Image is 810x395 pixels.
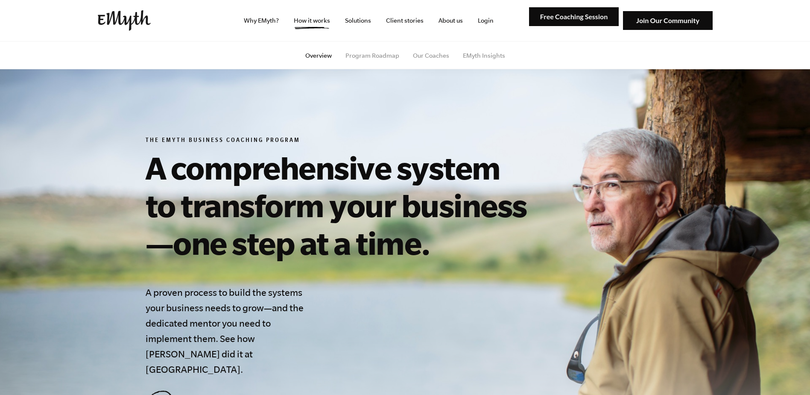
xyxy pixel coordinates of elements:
h6: The EMyth Business Coaching Program [146,137,535,145]
a: Our Coaches [413,52,449,59]
a: EMyth Insights [463,52,505,59]
img: Free Coaching Session [529,7,619,27]
h4: A proven process to build the systems your business needs to grow—and the dedicated mentor you ne... [146,285,310,377]
img: Join Our Community [623,11,713,30]
h1: A comprehensive system to transform your business—one step at a time. [146,149,535,262]
img: EMyth [98,10,151,31]
a: Overview [305,52,332,59]
a: Program Roadmap [345,52,399,59]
